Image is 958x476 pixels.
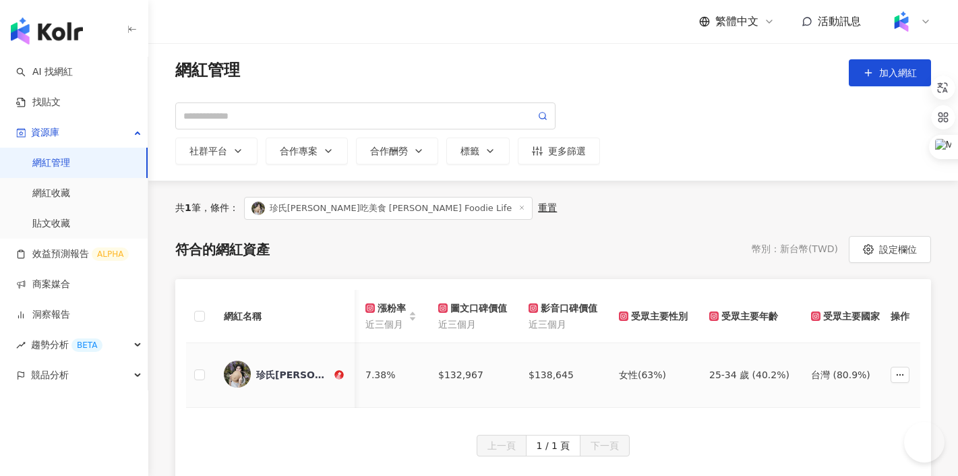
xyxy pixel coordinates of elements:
div: (63%) [638,367,666,382]
div: 台灣 (80.9%) [811,367,902,382]
span: ， [201,202,210,213]
span: 趨勢分析 [31,330,102,360]
a: 網紅收藏 [32,187,70,200]
button: 設定欄位 [849,236,931,263]
button: 社群平台 [175,138,258,165]
div: 漲粉率 [365,301,406,316]
span: 資源庫 [31,117,59,148]
div: 25-34 歲 (40.2%) [709,367,789,382]
div: 符合的網紅資產 [175,240,270,259]
div: BETA [71,338,102,352]
button: 下一頁 [580,435,630,456]
span: 競品分析 [31,360,69,390]
span: 活動訊息 [818,15,861,28]
div: 社群平台 [189,146,243,156]
img: logo [11,18,83,44]
button: 更多篩選 [518,138,600,165]
span: 近三個月 [529,317,597,332]
div: 7.38% [365,367,417,382]
span: 1 [185,202,191,213]
a: 效益預測報告ALPHA [16,247,129,261]
div: 受眾主要年齡 [709,309,789,324]
span: 網紅管理 [175,59,240,86]
iframe: Help Scout Beacon - Open [904,422,945,463]
div: 重置 [538,202,557,214]
img: KOL Avatar [251,202,265,215]
span: 共 筆 [175,202,201,213]
div: 圖文口碑價值 [438,301,507,316]
span: rise [16,340,26,350]
div: 合作專案 [280,146,334,156]
span: 設定欄位 [879,244,917,255]
img: Kolr%20app%20icon%20%281%29.png [889,9,914,34]
div: $138,645 [529,367,597,382]
th: 網紅名稱 [213,290,355,343]
span: 近三個月 [365,317,406,332]
div: 女性 [619,367,688,382]
button: 標籤 [446,138,510,165]
span: 珍氏[PERSON_NAME]吃美食 [PERSON_NAME] Foodie Life [244,197,533,220]
span: 繁體中文 [715,14,758,29]
a: 找貼文 [16,96,61,109]
button: 1 / 1 頁 [526,435,581,456]
div: 標籤 [460,146,496,156]
span: 條件： [210,202,239,213]
div: $132,967 [438,367,507,382]
a: searchAI 找網紅 [16,65,73,79]
div: 受眾主要性別 [619,309,688,324]
div: 合作酬勞 [370,146,424,156]
a: 網紅管理 [32,156,70,170]
th: 操作 [880,290,920,343]
button: 加入網紅 [849,59,931,86]
span: 近三個月 [438,317,507,332]
div: 更多篩選 [532,146,586,156]
div: 珍氏[PERSON_NAME]吃美食 [PERSON_NAME] Foodie Life [256,368,332,382]
span: 加入網紅 [879,67,917,78]
div: 受眾主要國家/地區 [811,309,902,324]
a: 洞察報告 [16,308,70,322]
a: 貼文收藏 [32,217,70,231]
button: 上一頁 [477,435,527,456]
a: 商案媒合 [16,278,70,291]
button: 合作專案 [266,138,348,165]
div: 影音口碑價值 [529,301,597,316]
img: KOL Avatar [224,361,251,388]
div: 幣別 ： 新台幣 ( TWD ) [752,243,838,256]
button: 合作酬勞 [356,138,438,165]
